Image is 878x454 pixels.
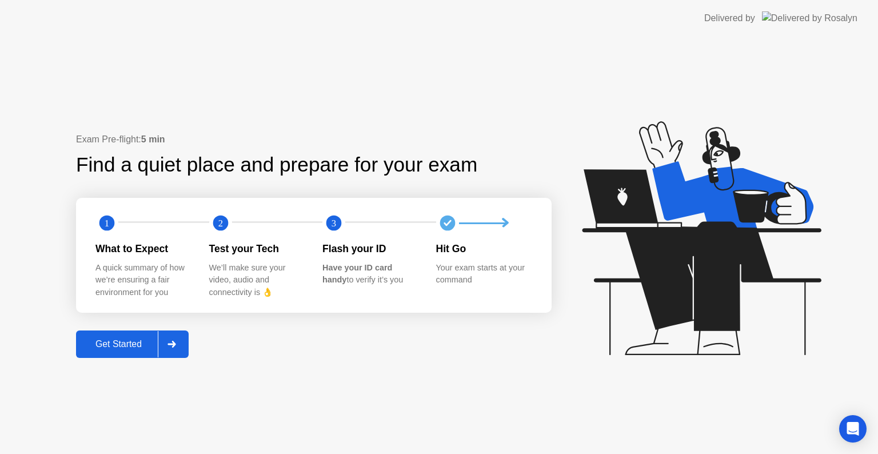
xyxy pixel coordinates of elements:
text: 2 [218,218,222,229]
div: We’ll make sure your video, audio and connectivity is 👌 [209,262,305,299]
div: Flash your ID [322,241,418,256]
text: 1 [105,218,109,229]
b: 5 min [141,134,165,144]
button: Get Started [76,330,189,358]
div: Delivered by [704,11,755,25]
div: Get Started [79,339,158,349]
div: A quick summary of how we’re ensuring a fair environment for you [95,262,191,299]
div: Test your Tech [209,241,305,256]
img: Delivered by Rosalyn [762,11,857,25]
div: Find a quiet place and prepare for your exam [76,150,479,180]
div: to verify it’s you [322,262,418,286]
text: 3 [332,218,336,229]
div: What to Expect [95,241,191,256]
div: Exam Pre-flight: [76,133,552,146]
div: Hit Go [436,241,532,256]
b: Have your ID card handy [322,263,392,285]
div: Open Intercom Messenger [839,415,867,443]
div: Your exam starts at your command [436,262,532,286]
